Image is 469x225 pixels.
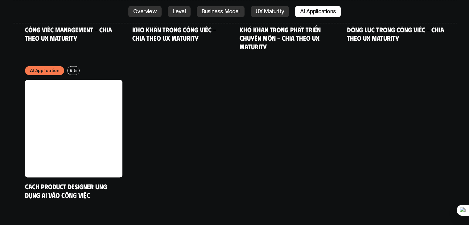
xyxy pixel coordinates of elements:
h6: # [70,68,72,73]
a: Khó khăn trong phát triển chuyên môn - Chia theo UX Maturity [240,25,322,51]
a: Động lực trong công việc - Chia theo UX Maturity [347,25,446,42]
p: AI Application [30,67,60,74]
a: Cách Product Designer ứng dụng AI vào công việc [25,182,109,199]
a: Công việc Management - Chia theo UX maturity [25,25,113,42]
p: 5 [74,67,77,74]
a: Khó khăn trong công việc - Chia theo UX Maturity [132,25,218,42]
a: Overview [128,6,162,17]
